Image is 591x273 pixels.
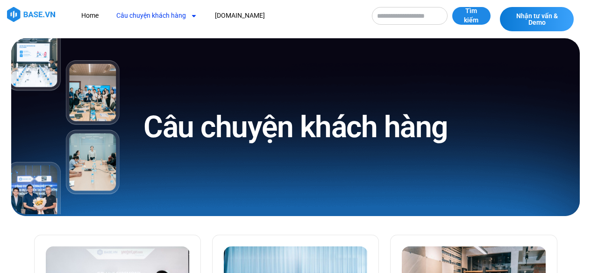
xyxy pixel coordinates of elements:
[208,7,272,24] a: [DOMAIN_NAME]
[500,7,574,31] a: Nhận tư vấn & Demo
[509,13,564,26] span: Nhận tư vấn & Demo
[109,7,204,24] a: Câu chuyện khách hàng
[452,7,491,25] button: Tìm kiếm
[462,7,481,25] span: Tìm kiếm
[74,7,363,24] nav: Menu
[143,108,448,147] h1: Câu chuyện khách hàng
[74,7,106,24] a: Home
